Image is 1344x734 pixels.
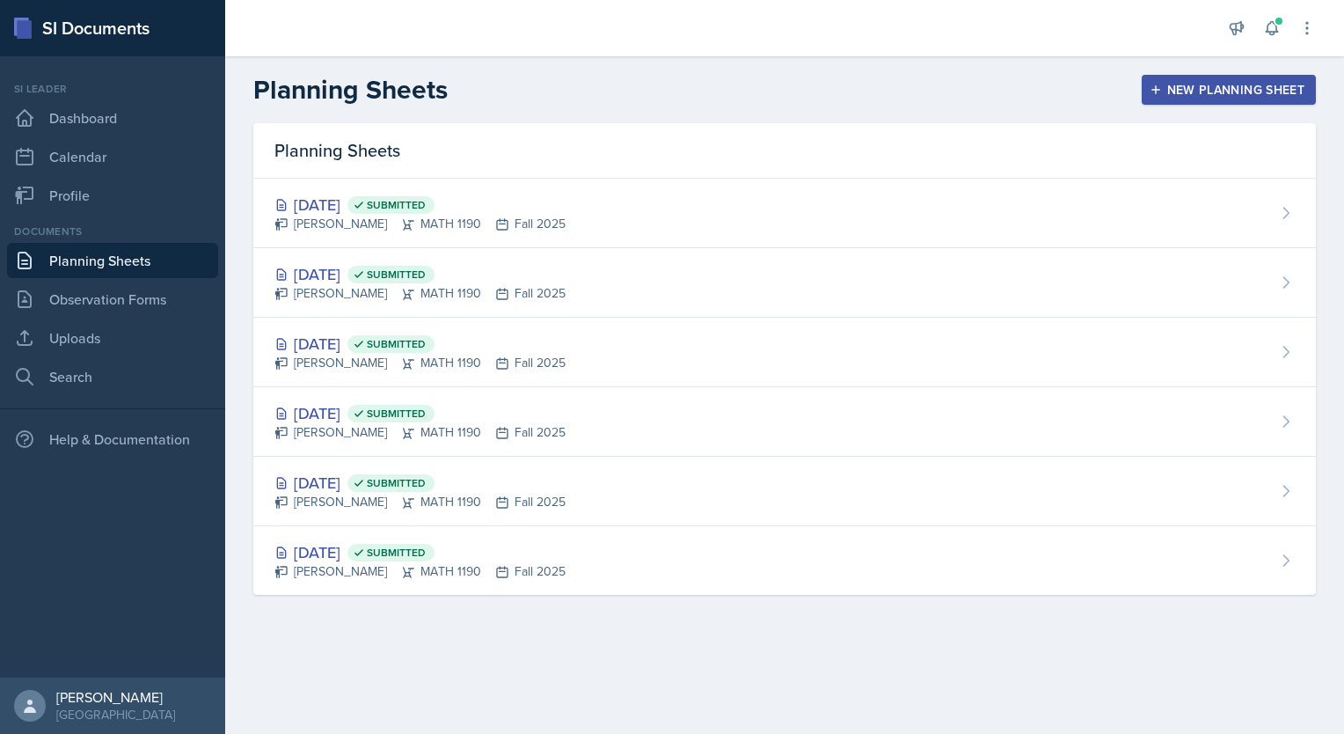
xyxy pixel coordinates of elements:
div: [PERSON_NAME] MATH 1190 Fall 2025 [274,493,566,511]
a: Uploads [7,320,218,356]
div: Si leader [7,81,218,97]
a: [DATE] Submitted [PERSON_NAME]MATH 1190Fall 2025 [253,248,1316,318]
span: Submitted [367,337,426,351]
button: New Planning Sheet [1142,75,1316,105]
span: Submitted [367,268,426,282]
a: [DATE] Submitted [PERSON_NAME]MATH 1190Fall 2025 [253,318,1316,387]
div: [PERSON_NAME] MATH 1190 Fall 2025 [274,354,566,372]
div: [PERSON_NAME] MATH 1190 Fall 2025 [274,215,566,233]
span: Submitted [367,476,426,490]
div: [GEOGRAPHIC_DATA] [56,706,175,723]
div: New Planning Sheet [1153,83,1304,97]
div: Help & Documentation [7,422,218,457]
div: [DATE] [274,262,566,286]
div: [DATE] [274,401,566,425]
a: [DATE] Submitted [PERSON_NAME]MATH 1190Fall 2025 [253,526,1316,595]
a: [DATE] Submitted [PERSON_NAME]MATH 1190Fall 2025 [253,457,1316,526]
div: [PERSON_NAME] [56,688,175,706]
a: Planning Sheets [7,243,218,278]
a: [DATE] Submitted [PERSON_NAME]MATH 1190Fall 2025 [253,179,1316,248]
div: [DATE] [274,471,566,495]
h2: Planning Sheets [253,74,448,106]
a: [DATE] Submitted [PERSON_NAME]MATH 1190Fall 2025 [253,387,1316,457]
div: Planning Sheets [253,123,1316,179]
span: Submitted [367,198,426,212]
div: [DATE] [274,332,566,356]
div: [DATE] [274,193,566,217]
span: Submitted [367,407,426,421]
div: [PERSON_NAME] MATH 1190 Fall 2025 [274,284,566,303]
a: Search [7,359,218,394]
a: Dashboard [7,100,218,136]
a: Profile [7,178,218,213]
div: [PERSON_NAME] MATH 1190 Fall 2025 [274,562,566,581]
a: Calendar [7,139,218,174]
div: Documents [7,224,218,239]
a: Observation Forms [7,282,218,317]
span: Submitted [367,546,426,560]
div: [DATE] [274,540,566,564]
div: [PERSON_NAME] MATH 1190 Fall 2025 [274,423,566,442]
